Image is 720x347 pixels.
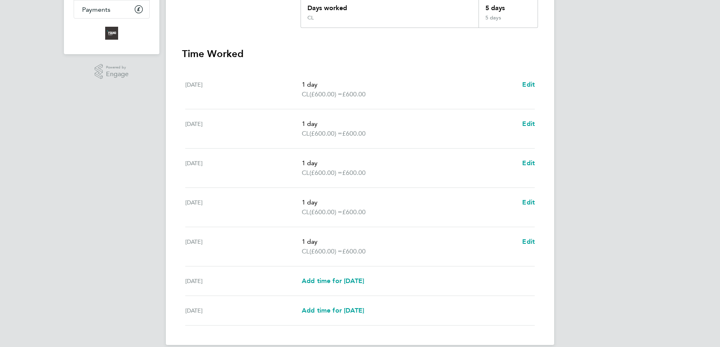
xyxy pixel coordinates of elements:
span: CL [302,247,309,256]
a: Add time for [DATE] [302,306,364,315]
a: Powered byEngage [95,64,129,79]
span: CL [302,207,309,217]
span: £600.00 [342,90,366,98]
span: (£600.00) = [309,130,342,137]
span: CL [302,168,309,178]
span: Edit [522,198,535,206]
span: (£600.00) = [309,169,342,177]
div: 5 days [479,15,538,28]
span: (£600.00) = [309,247,342,255]
div: CL [307,15,314,21]
span: CL [302,89,309,99]
p: 1 day [302,198,516,207]
h3: Time Worked [182,47,538,60]
div: [DATE] [185,198,302,217]
div: [DATE] [185,276,302,286]
a: Go to home page [74,27,150,40]
div: [DATE] [185,119,302,138]
p: 1 day [302,237,516,247]
div: [DATE] [185,237,302,256]
a: Payments [74,0,149,18]
span: (£600.00) = [309,208,342,216]
div: [DATE] [185,306,302,315]
span: Edit [522,159,535,167]
a: Edit [522,198,535,207]
span: CL [302,129,309,138]
span: Edit [522,81,535,88]
span: Add time for [DATE] [302,307,364,314]
img: foundtalent-logo-retina.png [105,27,118,40]
a: Edit [522,119,535,129]
span: Edit [522,238,535,245]
span: Engage [106,71,129,78]
a: Edit [522,237,535,247]
div: [DATE] [185,80,302,99]
p: 1 day [302,80,516,89]
span: £600.00 [342,130,366,137]
p: 1 day [302,119,516,129]
a: Edit [522,80,535,89]
span: Payments [82,6,110,13]
div: [DATE] [185,158,302,178]
span: £600.00 [342,169,366,177]
span: Add time for [DATE] [302,277,364,285]
span: Powered by [106,64,129,71]
span: (£600.00) = [309,90,342,98]
span: £600.00 [342,208,366,216]
span: Edit [522,120,535,128]
span: £600.00 [342,247,366,255]
a: Add time for [DATE] [302,276,364,286]
a: Edit [522,158,535,168]
p: 1 day [302,158,516,168]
